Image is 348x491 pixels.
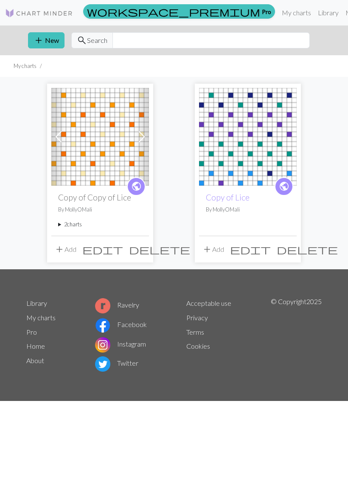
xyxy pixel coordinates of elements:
[34,34,44,46] span: add
[314,4,342,21] a: Library
[77,34,87,46] span: search
[95,320,147,328] a: Facebook
[206,206,290,214] p: By MollyOMali
[83,4,275,19] a: Pro
[129,243,190,255] span: delete
[95,356,110,372] img: Twitter logo
[26,328,37,336] a: Pro
[127,177,146,196] a: public
[274,241,341,257] button: Delete
[26,342,45,350] a: Home
[79,241,126,257] button: Edit
[199,88,297,186] img: Lice
[54,243,65,255] span: add
[279,178,289,195] i: public
[131,178,142,195] i: public
[82,243,123,255] span: edit
[95,337,110,353] img: Instagram logo
[58,206,142,214] p: By MollyOMali
[199,132,297,140] a: Lice
[186,342,210,350] a: Cookies
[126,241,193,257] button: Delete
[186,299,231,307] a: Acceptable use
[279,180,289,193] span: public
[131,180,142,193] span: public
[26,299,47,307] a: Library
[58,220,142,229] summary: 2charts
[278,4,314,21] a: My charts
[95,359,138,367] a: Twitter
[51,241,79,257] button: Add
[95,318,110,333] img: Facebook logo
[202,243,212,255] span: add
[14,62,36,70] li: My charts
[230,243,271,255] span: edit
[271,296,322,374] p: © Copyright 2025
[26,356,44,364] a: About
[227,241,274,257] button: Edit
[186,328,204,336] a: Terms
[95,298,110,313] img: Ravelry logo
[87,35,107,45] span: Search
[5,8,73,18] img: Logo
[277,243,338,255] span: delete
[87,6,260,17] span: workspace_premium
[28,32,65,48] button: New
[199,241,227,257] button: Add
[82,244,123,254] i: Edit
[95,340,146,348] a: Instagram
[95,301,139,309] a: Ravelry
[26,313,56,322] a: My charts
[186,313,208,322] a: Privacy
[206,192,250,202] a: Copy of Lice
[58,192,142,202] h2: Copy of Copy of Lice
[51,88,149,186] img: Lice
[51,132,149,140] a: Lice
[230,244,271,254] i: Edit
[275,177,293,196] a: public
